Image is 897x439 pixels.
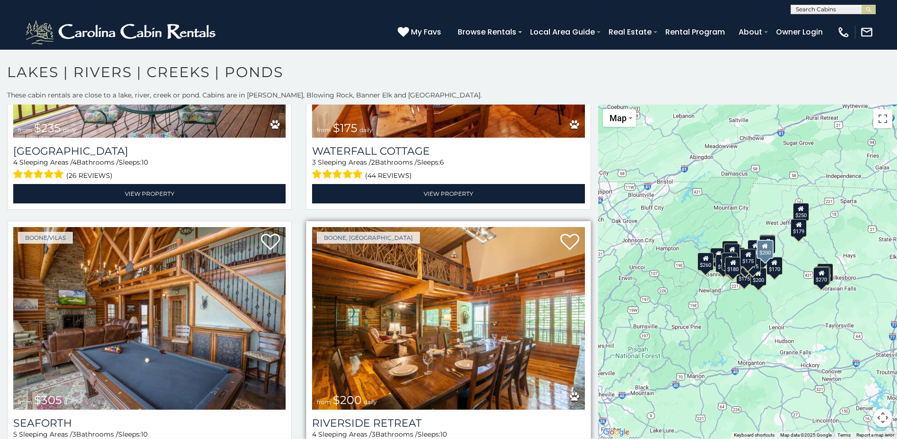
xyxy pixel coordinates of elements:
h3: Sleepy Valley Hideaway [13,145,286,158]
a: Boone/Vilas [18,232,73,244]
button: Map camera controls [873,408,892,427]
div: $200 [722,253,738,271]
a: Waterfall Cottage [312,145,584,158]
a: Riverside Retreat [312,417,584,430]
a: Terms (opens in new tab) [837,432,851,438]
a: View Property [312,184,584,203]
div: $270 [813,267,829,285]
div: $155 [724,244,740,262]
span: 3 [72,430,76,439]
div: $250 [792,203,809,221]
a: Add to favorites [261,233,280,253]
div: $205 [747,240,763,258]
a: About [734,24,767,40]
span: Map data ©2025 Google [780,432,832,438]
div: $315 [744,254,760,272]
img: mail-regular-white.png [860,26,873,39]
span: 3 [312,158,316,167]
div: $305 [722,241,738,259]
span: $200 [333,393,362,407]
div: $235 [759,235,775,253]
span: 2 [371,158,375,167]
span: from [317,126,331,133]
a: Seaforth from $305 daily [13,227,286,410]
span: from [18,126,32,133]
span: 10 [141,430,148,439]
a: My Favs [398,26,444,38]
span: $305 [34,393,62,407]
img: phone-regular-white.png [837,26,850,39]
button: Change map style [603,109,636,127]
span: (44 reviews) [365,169,412,182]
span: daily [359,126,373,133]
div: $175 [736,266,752,284]
span: from [18,398,32,405]
div: $550 [817,263,833,281]
img: Google [601,426,632,439]
img: Seaforth [13,227,286,410]
span: $175 [333,121,357,135]
a: Open this area in Google Maps (opens a new window) [601,426,632,439]
span: Map [610,113,627,123]
span: (26 reviews) [66,169,113,182]
div: $275 [814,266,830,284]
span: daily [364,398,377,405]
a: Boone, [GEOGRAPHIC_DATA] [317,232,420,244]
span: $235 [34,121,61,135]
span: daily [64,398,77,405]
div: $175 [740,249,756,267]
span: 5 [13,430,17,439]
span: 10 [141,158,148,167]
span: 10 [440,430,447,439]
span: 4 [72,158,77,167]
a: Report a map error [856,432,894,438]
img: White-1-2.png [24,18,220,46]
div: $200 [756,240,773,259]
div: $170 [766,257,783,275]
span: 6 [440,158,444,167]
div: Sleeping Areas / Bathrooms / Sleeps: [312,158,584,182]
span: 3 [372,430,375,439]
span: from [317,398,331,405]
a: Add to favorites [560,233,579,253]
span: daily [63,126,76,133]
a: Browse Rentals [453,24,521,40]
button: Keyboard shortcuts [734,432,775,439]
a: [GEOGRAPHIC_DATA] [13,145,286,158]
div: Sleeping Areas / Bathrooms / Sleeps: [13,158,286,182]
a: Rental Program [661,24,730,40]
a: Riverside Retreat from $200 daily [312,227,584,410]
div: $200 [710,248,726,266]
button: Toggle fullscreen view [873,109,892,128]
div: $180 [725,257,741,275]
span: 4 [13,158,17,167]
div: $260 [697,253,714,271]
a: Local Area Guide [525,24,600,40]
a: View Property [13,184,286,203]
a: Real Estate [604,24,656,40]
div: $125 [715,255,732,272]
span: 4 [312,430,316,439]
div: $200 [759,236,775,254]
div: $179 [791,219,807,237]
span: My Favs [411,26,441,38]
a: Seaforth [13,417,286,430]
a: Owner Login [771,24,827,40]
img: Riverside Retreat [312,227,584,410]
div: $200 [750,268,766,286]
